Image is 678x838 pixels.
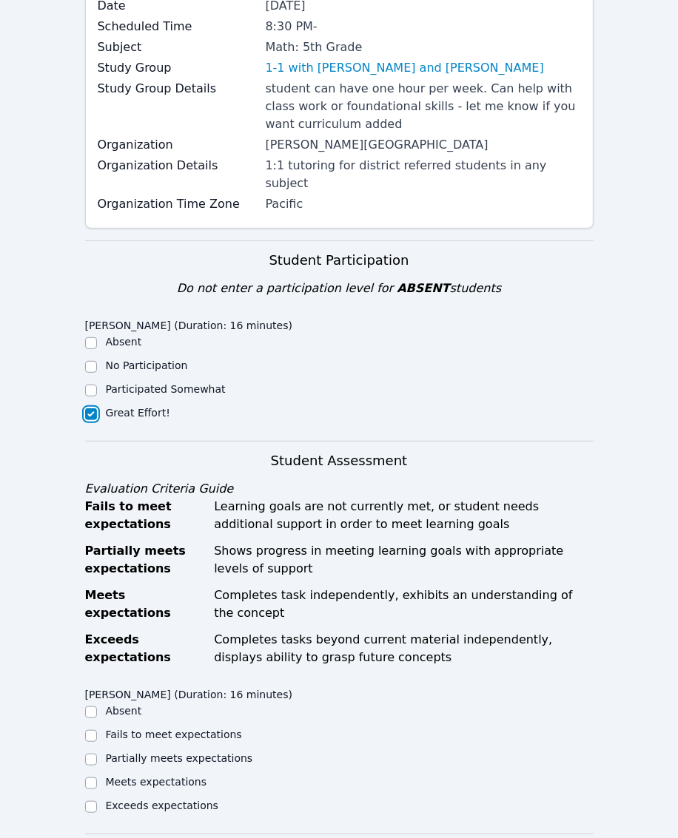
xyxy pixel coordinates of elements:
h3: Student Participation [85,250,594,271]
span: ABSENT [397,281,449,295]
label: Partially meets expectations [106,752,253,764]
div: Do not enter a participation level for students [85,280,594,297]
div: Completes tasks beyond current material independently, displays ability to grasp future concepts [214,631,593,666]
div: Pacific [266,195,581,213]
div: Evaluation Criteria Guide [85,480,594,498]
legend: [PERSON_NAME] (Duration: 16 minutes) [85,681,293,703]
div: Math: 5th Grade [266,38,581,56]
label: Participated Somewhat [106,383,226,395]
label: Study Group [98,59,257,77]
label: Scheduled Time [98,18,257,36]
label: Fails to meet expectations [106,729,242,740]
div: Fails to meet expectations [85,498,206,533]
div: student can have one hour per week. Can help with class work or foundational skills - let me know... [266,80,581,133]
div: 8:30 PM - [266,18,581,36]
label: Organization Time Zone [98,195,257,213]
div: 1:1 tutoring for district referred students in any subject [266,157,581,192]
h3: Student Assessment [85,450,594,471]
label: No Participation [106,359,188,371]
div: Shows progress in meeting learning goals with appropriate levels of support [214,542,593,578]
label: Meets expectations [106,776,207,788]
label: Absent [106,336,142,348]
label: Great Effort! [106,407,170,419]
div: [PERSON_NAME][GEOGRAPHIC_DATA] [266,136,581,154]
div: Partially meets expectations [85,542,206,578]
div: Exceeds expectations [85,631,206,666]
a: 1-1 with [PERSON_NAME] and [PERSON_NAME] [266,59,544,77]
label: Absent [106,705,142,717]
label: Subject [98,38,257,56]
div: Completes task independently, exhibits an understanding of the concept [214,587,593,622]
label: Organization Details [98,157,257,175]
div: Learning goals are not currently met, or student needs additional support in order to meet learni... [214,498,593,533]
label: Exceeds expectations [106,800,218,811]
legend: [PERSON_NAME] (Duration: 16 minutes) [85,312,293,334]
label: Organization [98,136,257,154]
div: Meets expectations [85,587,206,622]
label: Study Group Details [98,80,257,98]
